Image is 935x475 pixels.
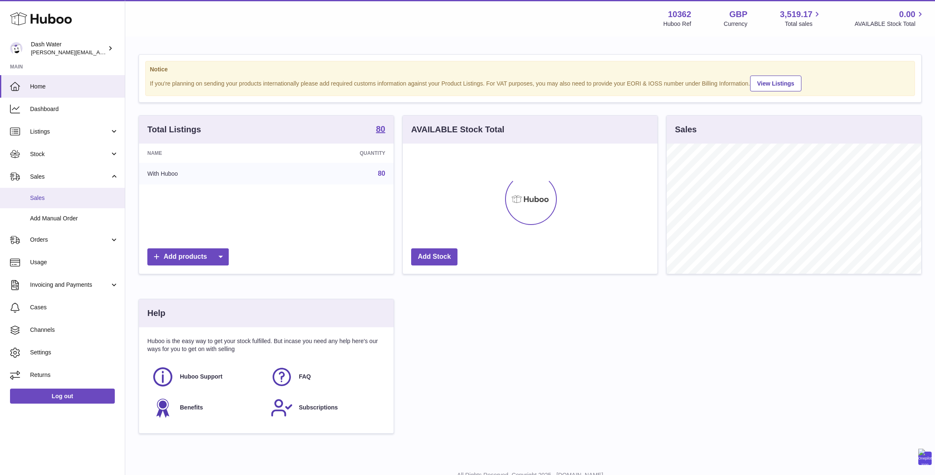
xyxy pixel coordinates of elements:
span: Channels [30,326,119,334]
div: If you're planning on sending your products internationally please add required customs informati... [150,74,910,91]
h3: Help [147,308,165,319]
span: 3,519.17 [780,9,813,20]
td: With Huboo [139,163,273,184]
span: FAQ [299,373,311,381]
div: Huboo Ref [663,20,691,28]
span: Total sales [785,20,822,28]
span: Listings [30,128,110,136]
img: james@dash-water.com [10,42,23,55]
span: Home [30,83,119,91]
strong: 10362 [668,9,691,20]
span: Sales [30,194,119,202]
span: Invoicing and Payments [30,281,110,289]
span: AVAILABLE Stock Total [854,20,925,28]
h3: Total Listings [147,124,201,135]
p: Huboo is the easy way to get your stock fulfilled. But incase you need any help here's our ways f... [147,337,385,353]
strong: GBP [729,9,747,20]
a: View Listings [750,76,801,91]
h3: AVAILABLE Stock Total [411,124,504,135]
strong: 80 [376,125,385,133]
a: Subscriptions [270,397,381,419]
a: 80 [378,170,385,177]
a: Benefits [152,397,262,419]
a: 0.00 AVAILABLE Stock Total [854,9,925,28]
a: Huboo Support [152,366,262,388]
span: Benefits [180,404,203,412]
th: Name [139,144,273,163]
span: Huboo Support [180,373,222,381]
div: Currency [724,20,748,28]
h3: Sales [675,124,697,135]
span: 0.00 [899,9,915,20]
a: Add products [147,248,229,265]
div: Dash Water [31,40,106,56]
th: Quantity [273,144,394,163]
span: Dashboard [30,105,119,113]
a: 80 [376,125,385,135]
span: Stock [30,150,110,158]
span: [PERSON_NAME][EMAIL_ADDRESS][DOMAIN_NAME] [31,49,167,56]
a: Add Stock [411,248,457,265]
span: Add Manual Order [30,215,119,222]
span: Subscriptions [299,404,338,412]
span: Usage [30,258,119,266]
span: Orders [30,236,110,244]
span: Returns [30,371,119,379]
a: Log out [10,389,115,404]
span: Settings [30,349,119,356]
strong: Notice [150,66,910,73]
a: FAQ [270,366,381,388]
span: Cases [30,303,119,311]
span: Sales [30,173,110,181]
a: 3,519.17 Total sales [780,9,822,28]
